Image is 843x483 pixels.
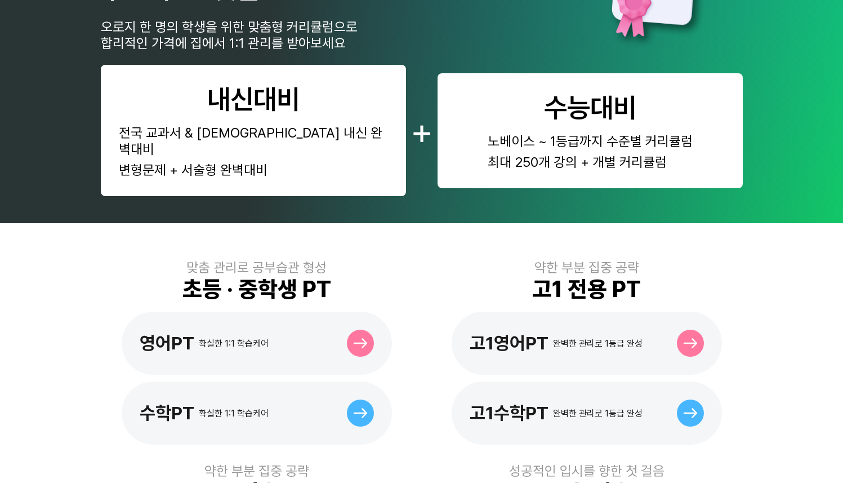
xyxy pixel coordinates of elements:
[140,333,194,354] div: 영어PT
[101,35,358,51] div: 합리적인 가격에 집에서 1:1 관리를 받아보세요
[182,276,331,303] div: 초등 · 중학생 PT
[207,83,300,116] div: 내신대비
[553,408,643,419] div: 완벽한 관리로 1등급 완성
[509,463,664,479] div: 성공적인 입시를 향한 첫 걸음
[199,338,269,349] div: 확실한 1:1 학습케어
[411,109,433,152] div: +
[119,162,388,178] div: 변형문제 + 서술형 완벽대비
[119,125,388,157] div: 전국 교과서 & [DEMOGRAPHIC_DATA] 내신 완벽대비
[488,154,693,170] div: 최대 250개 강의 + 개별 커리큘럼
[186,259,327,276] div: 맞춤 관리로 공부습관 형성
[101,19,358,35] div: 오로지 한 명의 학생을 위한 맞춤형 커리큘럼으로
[470,402,548,424] div: 고1수학PT
[532,276,641,303] div: 고1 전용 PT
[199,408,269,419] div: 확실한 1:1 학습케어
[140,402,194,424] div: 수학PT
[544,91,636,124] div: 수능대비
[534,259,639,276] div: 약한 부분 집중 공략
[553,338,643,349] div: 완벽한 관리로 1등급 완성
[204,463,309,479] div: 약한 부분 집중 공략
[488,133,693,149] div: 노베이스 ~ 1등급까지 수준별 커리큘럼
[470,333,548,354] div: 고1영어PT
